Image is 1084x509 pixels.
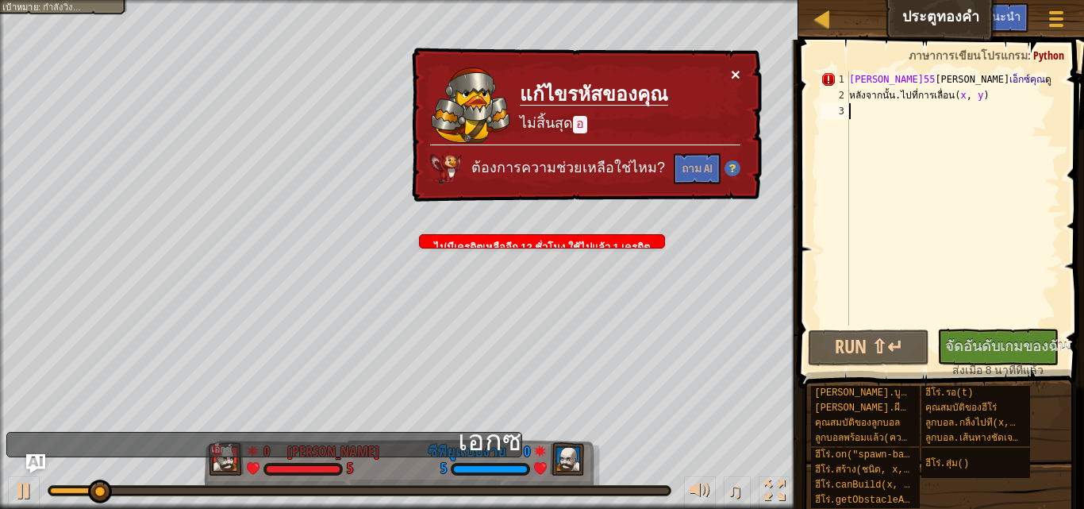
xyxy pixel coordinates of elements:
[945,336,1071,356] font: จัดอันดับเกมของฉัน!
[682,160,713,175] font: ถาม AI
[815,495,944,506] font: ฮีโร่.getObstacleAt(x, y)
[815,403,912,414] font: [PERSON_NAME].ผี()
[815,433,994,444] font: ลูกบอลพร้อมแล้ว(ความ[PERSON_NAME])
[43,2,80,12] font: กำลังวิ่ง...
[471,160,665,175] font: ต้องการความช่วยเหลือใช่ไหม?
[815,480,916,491] font: ฮีโร่.canBuild(x, y)
[520,115,573,131] font: ไม่สิ้นสุด
[573,116,587,133] code: อ
[925,418,1027,429] font: ลูกบอล.กลิ้งไปที่(x, y)
[514,442,530,456] div: 0
[209,442,244,476] img: thang_avatar_frame.png
[431,67,510,144] img: duck_senick.png
[838,90,844,101] font: 2
[26,454,45,473] button: ถาม AI
[434,241,651,253] font: ไม่มีเครดิตเหลืออีก 12 ชั่วโมง ใช้ไปแล้ว 1 เครดิต
[924,9,955,24] font: ถาม AI
[731,66,740,83] button: ×
[815,388,924,399] font: [PERSON_NAME].บูสต์()
[965,364,1044,376] font: เมื่อ 8 นาทีที่แล้ว
[347,462,353,476] div: 5
[1033,48,1064,63] font: Python
[759,476,790,509] button: สลับเต็มจอ
[971,9,1021,24] font: คำแนะนำ
[38,2,40,12] font: :
[725,160,740,176] img: คำใบ้
[550,442,585,476] img: thang_avatar_frame.png
[1028,48,1031,63] font: :
[430,154,462,183] img: AI
[727,479,743,503] span: ♫
[2,2,38,12] font: เป้าหมาย
[520,80,668,107] font: แก้ไขรหัสของคุณ
[8,476,40,509] button: Ctrl + P: Play
[909,48,1028,63] font: ภาษาการเขียนโปรแกรม
[815,449,944,461] font: ฮีโร่.on("spawn-ball", f)
[925,388,974,399] font: ฮีโร่.รอ(t)
[937,329,1059,365] button: จัดอันดับเกมของฉัน!
[684,476,716,509] button: ปรับระดับเสียง
[925,433,1053,444] font: ลูกบอล.เส้นทางชัดเจน(x, y)
[458,424,521,457] font: เอ็กซ์
[925,458,970,469] font: ฮีโร่.สุ่ม()
[838,106,844,117] font: 3
[1036,3,1076,40] button: แสดงเมนูเกม
[815,418,900,429] font: คุณสมบัติของลูกบอล
[952,364,965,376] font: ส่ง
[925,403,997,414] font: คุณสมบัติของฮีโร่
[724,476,751,509] button: ♫
[815,465,921,476] font: ฮีโร่.สร้าง(ชนิด, x, y)
[917,3,963,33] button: ถาม AI
[674,153,721,184] button: ถาม AI
[838,74,844,85] font: 1
[440,462,447,476] div: 5
[808,330,929,366] button: Run ⇧↵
